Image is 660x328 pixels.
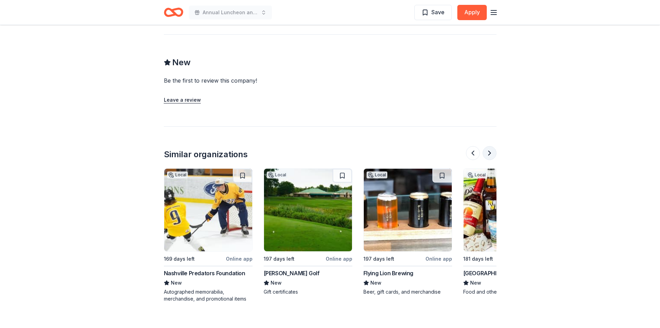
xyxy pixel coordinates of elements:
button: Save [414,5,452,20]
div: 169 days left [164,255,195,263]
div: Be the first to review this company! [164,76,341,85]
img: Image for Nashville Predators Foundation [164,169,252,251]
div: [PERSON_NAME] Golf [264,269,320,277]
span: New [370,279,381,287]
span: New [172,57,191,68]
div: Gift certificates [264,288,352,295]
button: Apply [457,5,487,20]
span: New [271,279,282,287]
div: 197 days left [264,255,294,263]
span: New [171,279,182,287]
div: 197 days left [363,255,394,263]
img: Image for Linford of Alaska [464,169,552,251]
div: Online app [226,254,253,263]
a: Image for Nashville Predators FoundationLocal169 days leftOnline appNashville Predators Foundatio... [164,168,253,302]
a: Image for Taylor GolfLocal197 days leftOnline app[PERSON_NAME] GolfNewGift certificates [264,168,352,295]
span: Annual Luncheon and Silent Auction [203,8,258,17]
span: Save [431,8,445,17]
div: Beer, gift cards, and merchandise [363,288,452,295]
a: Image for Linford of AlaskaLocal181 days leftOnline app[GEOGRAPHIC_DATA] of [US_STATE]NewFood and... [463,168,552,295]
div: Online app [425,254,452,263]
div: Flying Lion Brewing [363,269,413,277]
div: Online app [326,254,352,263]
div: Local [267,171,288,178]
div: 181 days left [463,255,493,263]
div: Local [466,171,487,178]
img: Image for Taylor Golf [264,169,352,251]
div: [GEOGRAPHIC_DATA] of [US_STATE] [463,269,552,277]
div: Local [167,171,188,178]
a: Home [164,4,183,20]
div: Local [367,171,387,178]
div: Food and other supplies [463,288,552,295]
div: Nashville Predators Foundation [164,269,245,277]
div: Autographed memorabilia, merchandise, and promotional items [164,288,253,302]
img: Image for Flying Lion Brewing [364,169,452,251]
button: Leave a review [164,96,201,104]
a: Image for Flying Lion Brewing Local197 days leftOnline appFlying Lion BrewingNewBeer, gift cards,... [363,168,452,295]
div: Similar organizations [164,149,248,160]
span: New [470,279,481,287]
button: Annual Luncheon and Silent Auction [189,6,272,19]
